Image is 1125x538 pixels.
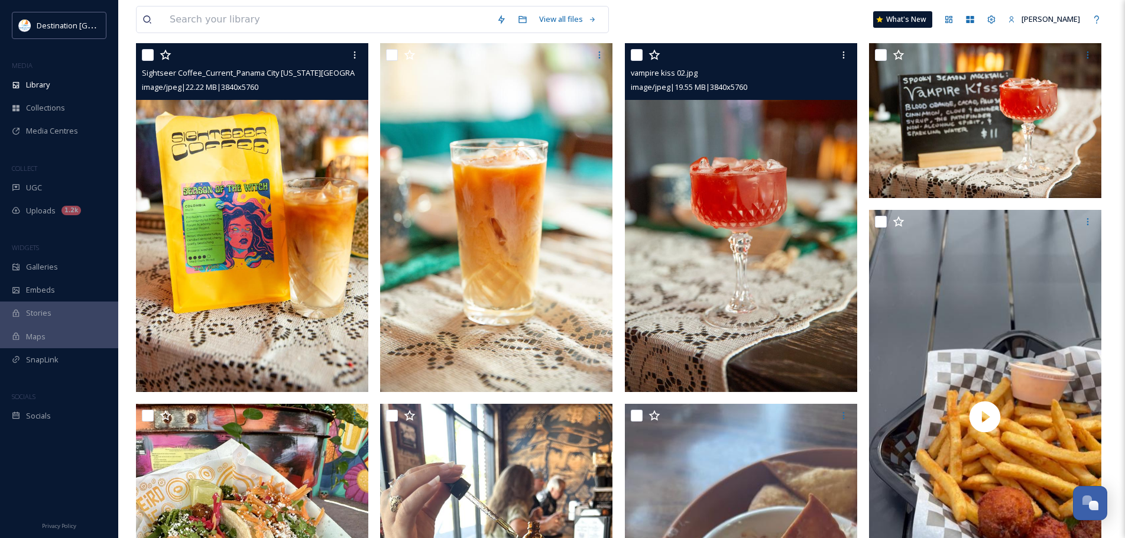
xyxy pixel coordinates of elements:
input: Search your library [164,7,491,33]
span: SnapLink [26,354,59,365]
img: vampire kiss 02.jpg [625,43,857,392]
span: Stories [26,307,51,319]
a: Privacy Policy [42,518,76,532]
span: Privacy Policy [42,522,76,530]
span: WIDGETS [12,243,39,252]
img: download.png [19,20,31,31]
span: Library [26,79,50,90]
span: image/jpeg | 19.55 MB | 3840 x 5760 [631,82,747,92]
span: Destination [GEOGRAPHIC_DATA] [37,20,154,31]
a: What's New [873,11,932,28]
img: vampire kiss 01.jpg [869,43,1101,198]
img: sightseer coffee02.jpg [380,43,612,392]
span: Socials [26,410,51,422]
span: SOCIALS [12,392,35,401]
span: image/jpeg | 22.22 MB | 3840 x 5760 [142,82,258,92]
span: MEDIA [12,61,33,70]
span: [PERSON_NAME] [1022,14,1080,24]
a: View all files [533,8,602,31]
span: vampire kiss 02.jpg [631,67,698,78]
span: Media Centres [26,125,78,137]
span: Maps [26,331,46,342]
img: Sightseer Coffee_Current_Panama City Florida.jpg [136,43,368,392]
button: Open Chat [1073,486,1107,520]
span: UGC [26,182,42,193]
div: 1.2k [61,206,81,215]
span: Uploads [26,205,56,216]
span: Collections [26,102,65,114]
span: Sightseer Coffee_Current_Panama City [US_STATE][GEOGRAPHIC_DATA]jpg [142,67,407,78]
span: Galleries [26,261,58,273]
span: Embeds [26,284,55,296]
span: COLLECT [12,164,37,173]
a: [PERSON_NAME] [1002,8,1086,31]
